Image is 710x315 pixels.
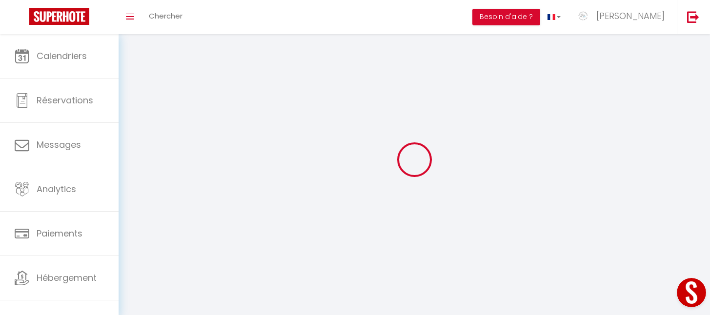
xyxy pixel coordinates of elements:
[472,9,540,25] button: Besoin d'aide ?
[687,11,699,23] img: logout
[37,138,81,151] span: Messages
[37,272,97,284] span: Hébergement
[596,10,665,22] span: [PERSON_NAME]
[669,274,710,315] iframe: LiveChat chat widget
[29,8,89,25] img: Super Booking
[37,50,87,62] span: Calendriers
[37,183,76,195] span: Analytics
[575,9,590,23] img: ...
[37,94,93,106] span: Réservations
[149,11,183,21] span: Chercher
[37,227,82,239] span: Paiements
